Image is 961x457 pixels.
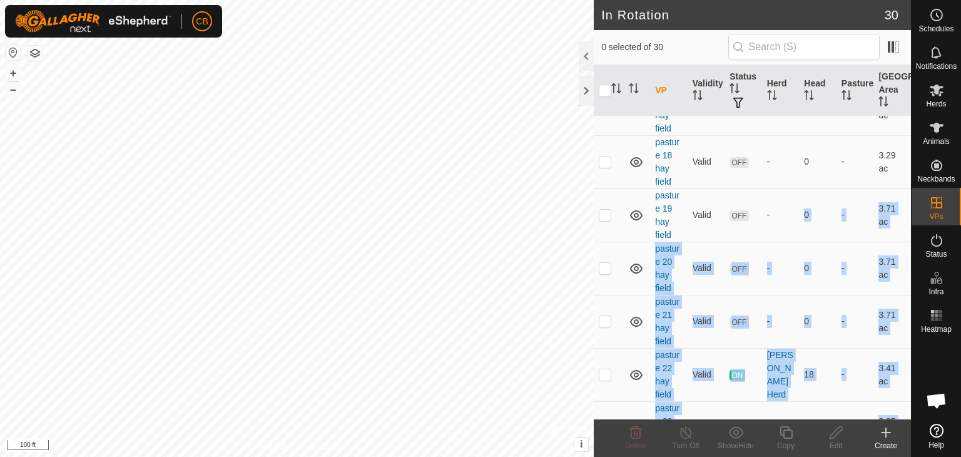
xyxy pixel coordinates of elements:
a: pasture 18 hay field [655,137,679,187]
td: Valid [688,188,725,242]
a: pasture 21 hay field [655,297,679,346]
a: Privacy Policy [248,441,295,452]
span: 30 [885,6,898,24]
td: 3.29 ac [873,135,911,188]
td: Valid [688,242,725,295]
a: pasture 17 hay field [655,84,679,133]
th: Head [799,65,836,116]
th: Herd [762,65,800,116]
span: Help [928,441,944,449]
h2: In Rotation [601,8,885,23]
span: Neckbands [917,175,955,183]
td: Valid [688,348,725,401]
button: + [6,66,21,81]
div: [PERSON_NAME] Herd [767,349,795,401]
p-sorticon: Activate to sort [693,92,703,102]
span: ON [730,370,745,381]
span: Status [925,250,947,258]
td: Valid [688,295,725,348]
span: Schedules [918,25,953,33]
button: Map Layers [28,46,43,61]
span: Herds [926,100,946,108]
td: - [836,348,874,401]
p-sorticon: Activate to sort [842,92,852,102]
p-sorticon: Activate to sort [611,85,621,95]
div: - [767,315,795,328]
td: 3.85 ac [873,401,911,454]
img: Gallagher Logo [15,10,171,33]
div: Edit [811,440,861,451]
td: - [836,242,874,295]
span: Heatmap [921,326,952,333]
span: Delete [625,441,647,450]
td: 0 [799,188,836,242]
div: Show/Hide [711,440,761,451]
a: Contact Us [309,441,346,452]
div: Turn Off [661,440,711,451]
td: Valid [688,401,725,454]
td: - [836,188,874,242]
td: 3.41 ac [873,348,911,401]
div: - [767,262,795,275]
div: - [767,155,795,168]
span: OFF [730,264,748,274]
a: pasture 19 hay field [655,190,679,240]
td: 3.71 ac [873,188,911,242]
a: pasture 20 hay field [655,244,679,293]
td: 0 [799,242,836,295]
span: CB [196,15,208,28]
span: Infra [928,288,943,295]
div: - [767,208,795,222]
button: Reset Map [6,45,21,60]
span: OFF [730,210,748,221]
td: - [836,295,874,348]
span: Notifications [916,63,957,70]
td: Valid [688,135,725,188]
a: pasture 22 hay field [655,350,679,399]
p-sorticon: Activate to sort [804,92,814,102]
th: Validity [688,65,725,116]
a: Help [912,419,961,454]
a: pasture 23 hay field [655,403,679,453]
td: 3.71 ac [873,242,911,295]
div: Open chat [918,382,955,419]
td: 0 [799,295,836,348]
td: 0 [799,135,836,188]
span: OFF [730,317,748,327]
span: OFF [730,157,748,168]
td: 3.71 ac [873,295,911,348]
th: [GEOGRAPHIC_DATA] Area [873,65,911,116]
p-sorticon: Activate to sort [730,85,740,95]
p-sorticon: Activate to sort [878,98,888,108]
th: VP [650,65,688,116]
span: Animals [923,138,950,145]
th: Pasture [836,65,874,116]
p-sorticon: Activate to sort [767,92,777,102]
button: – [6,82,21,97]
button: i [574,438,588,451]
p-sorticon: Activate to sort [629,85,639,95]
td: - [836,401,874,454]
span: 0 selected of 30 [601,41,728,54]
span: VPs [929,213,943,220]
span: i [580,439,582,449]
input: Search (S) [728,34,880,60]
div: Copy [761,440,811,451]
td: - [836,135,874,188]
td: 0 [799,401,836,454]
div: Create [861,440,911,451]
th: Status [725,65,762,116]
td: 18 [799,348,836,401]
